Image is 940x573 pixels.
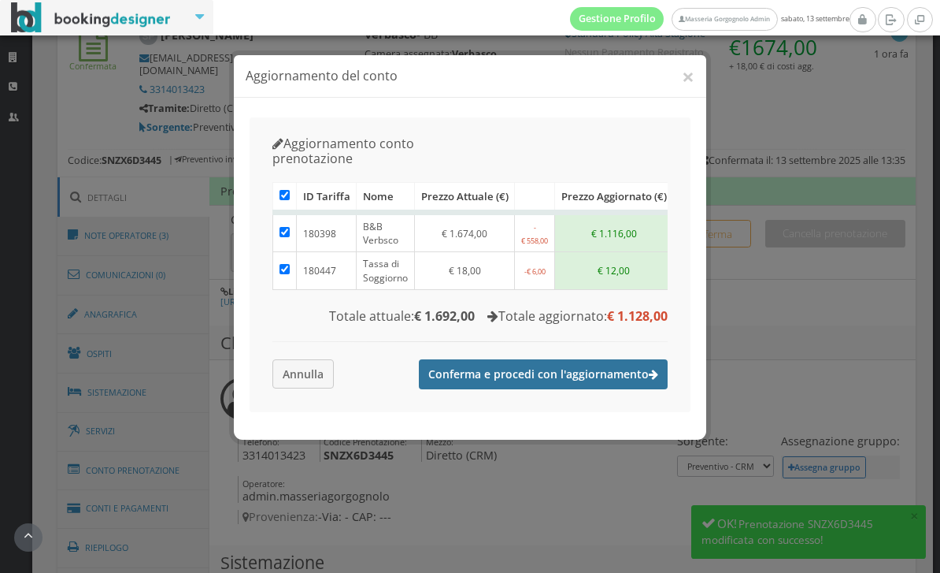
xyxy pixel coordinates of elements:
td: € 12,00 [555,252,673,289]
h4: Aggiornamento del conto [246,67,694,85]
b: € 1.128,00 [607,307,668,325]
b: € 1.692,00 [414,307,475,325]
td: € 1.116,00 [555,213,673,252]
td: 180398 [297,213,357,252]
img: BookingDesigner.com [11,2,171,33]
button: × [682,65,694,87]
h4: Aggiornamento conto prenotazione [272,136,458,166]
a: Gestione Profilo [570,7,664,31]
small: -€ 6,00 [524,266,546,277]
div: Prezzo aggiornato (€) [555,183,672,210]
td: € 18,00 [415,252,515,289]
span: sabato, 13 settembre [570,7,849,31]
td: Tassa di Soggiorno [357,252,415,289]
td: B&B Verbsco [357,213,415,252]
small: -€ 558,00 [521,222,548,246]
td: € 1.674,00 [415,213,515,252]
button: Conferma e procedi con l'aggiornamento [419,359,668,389]
a: Masseria Gorgognolo Admin [672,8,777,31]
button: Annulla [272,359,334,389]
div: Prezzo attuale (€) [415,183,514,210]
h4: Totale attuale: Totale aggiornato: [272,309,668,324]
div: ID Tariffa [297,183,356,210]
td: 180447 [297,252,357,289]
div: Nome [357,183,414,210]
